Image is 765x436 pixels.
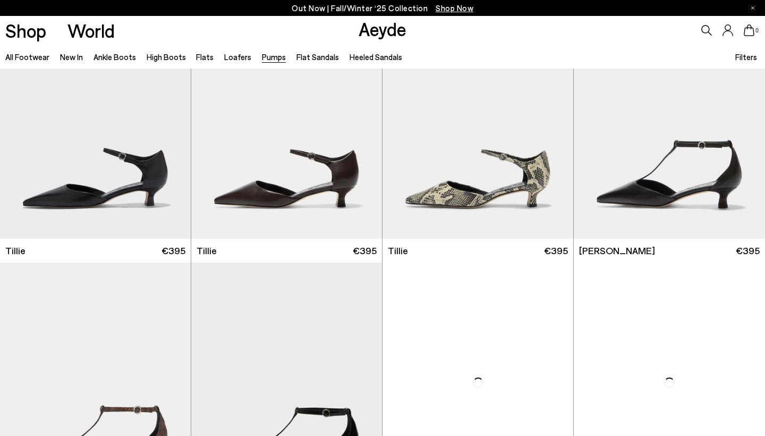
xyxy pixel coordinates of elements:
span: Filters [735,52,757,62]
span: Tillie [388,244,408,257]
a: Tillie €395 [382,239,573,263]
a: All Footwear [5,52,49,62]
a: World [67,21,115,40]
span: €395 [161,244,185,257]
span: Tillie [197,244,217,257]
a: Flats [196,52,214,62]
p: Out Now | Fall/Winter ‘25 Collection [292,2,473,15]
span: €395 [353,244,377,257]
a: 0 [744,24,754,36]
span: €395 [736,244,760,257]
a: Ankle Boots [93,52,136,62]
span: 0 [754,28,760,33]
a: Aeyde [359,18,406,40]
a: Tillie €395 [191,239,382,263]
a: Loafers [224,52,251,62]
a: Shop [5,21,46,40]
a: [PERSON_NAME] €395 [574,239,765,263]
a: Heeled Sandals [350,52,402,62]
span: Tillie [5,244,25,257]
a: High Boots [147,52,186,62]
span: [PERSON_NAME] [579,244,655,257]
span: €395 [544,244,568,257]
a: New In [60,52,83,62]
span: Navigate to /collections/new-in [436,3,473,13]
a: Pumps [262,52,286,62]
a: Flat Sandals [296,52,339,62]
